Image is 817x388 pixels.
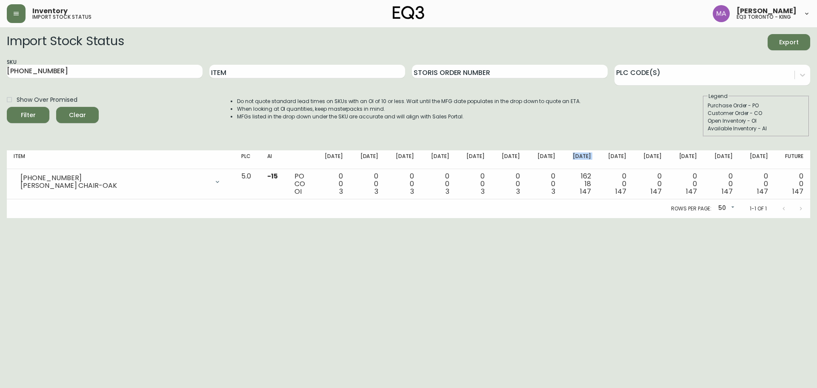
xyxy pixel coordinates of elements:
[704,150,739,169] th: [DATE]
[321,172,343,195] div: 0 0
[350,150,385,169] th: [DATE]
[314,150,350,169] th: [DATE]
[7,107,49,123] button: Filter
[768,34,810,50] button: Export
[750,205,767,213] p: 1-1 of 1
[534,172,555,195] div: 0 0
[708,102,805,109] div: Purchase Order - PO
[722,187,733,196] span: 147
[63,110,92,121] span: Clear
[633,150,668,169] th: [DATE]
[686,187,697,196] span: 147
[737,8,797,14] span: [PERSON_NAME]
[708,92,728,100] legend: Legend
[711,172,732,195] div: 0 0
[21,110,36,121] div: Filter
[516,187,520,196] span: 3
[234,150,260,169] th: PLC
[385,150,420,169] th: [DATE]
[708,109,805,117] div: Customer Order - CO
[20,174,209,182] div: [PHONE_NUMBER]
[234,169,260,199] td: 5.0
[17,95,77,104] span: Show Over Promised
[267,171,278,181] span: -15
[715,201,736,216] div: 50
[551,187,555,196] span: 3
[237,113,581,121] li: MFGs listed in the drop down under the SKU are accurate and will align with Sales Portal.
[569,172,591,195] div: 162 18
[294,187,302,196] span: OI
[640,172,662,195] div: 0 0
[294,172,308,195] div: PO CO
[792,187,803,196] span: 147
[428,172,449,195] div: 0 0
[339,187,343,196] span: 3
[20,182,209,190] div: [PERSON_NAME] CHAIR-OAK
[737,14,791,20] h5: eq3 toronto - king
[598,150,633,169] th: [DATE]
[7,150,234,169] th: Item
[615,187,626,196] span: 147
[580,187,591,196] span: 147
[237,105,581,113] li: When looking at OI quantities, keep masterpacks in mind.
[675,172,697,195] div: 0 0
[671,205,711,213] p: Rows per page:
[757,187,768,196] span: 147
[782,172,803,195] div: 0 0
[463,172,485,195] div: 0 0
[668,150,704,169] th: [DATE]
[708,125,805,132] div: Available Inventory - AI
[740,150,775,169] th: [DATE]
[260,150,287,169] th: AI
[527,150,562,169] th: [DATE]
[605,172,626,195] div: 0 0
[481,187,485,196] span: 3
[775,150,810,169] th: Future
[32,14,91,20] h5: import stock status
[56,107,99,123] button: Clear
[651,187,662,196] span: 147
[713,5,730,22] img: 4f0989f25cbf85e7eb2537583095d61e
[456,150,491,169] th: [DATE]
[7,34,124,50] h2: Import Stock Status
[708,117,805,125] div: Open Inventory - OI
[14,172,228,191] div: [PHONE_NUMBER][PERSON_NAME] CHAIR-OAK
[491,150,527,169] th: [DATE]
[393,6,424,20] img: logo
[421,150,456,169] th: [DATE]
[746,172,768,195] div: 0 0
[237,98,581,105] li: Do not quote standard lead times on SKUs with an OI of 10 or less. Wait until the MFG date popula...
[374,187,378,196] span: 3
[392,172,414,195] div: 0 0
[562,150,597,169] th: [DATE]
[498,172,520,195] div: 0 0
[32,8,68,14] span: Inventory
[774,37,803,48] span: Export
[410,187,414,196] span: 3
[357,172,378,195] div: 0 0
[446,187,449,196] span: 3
